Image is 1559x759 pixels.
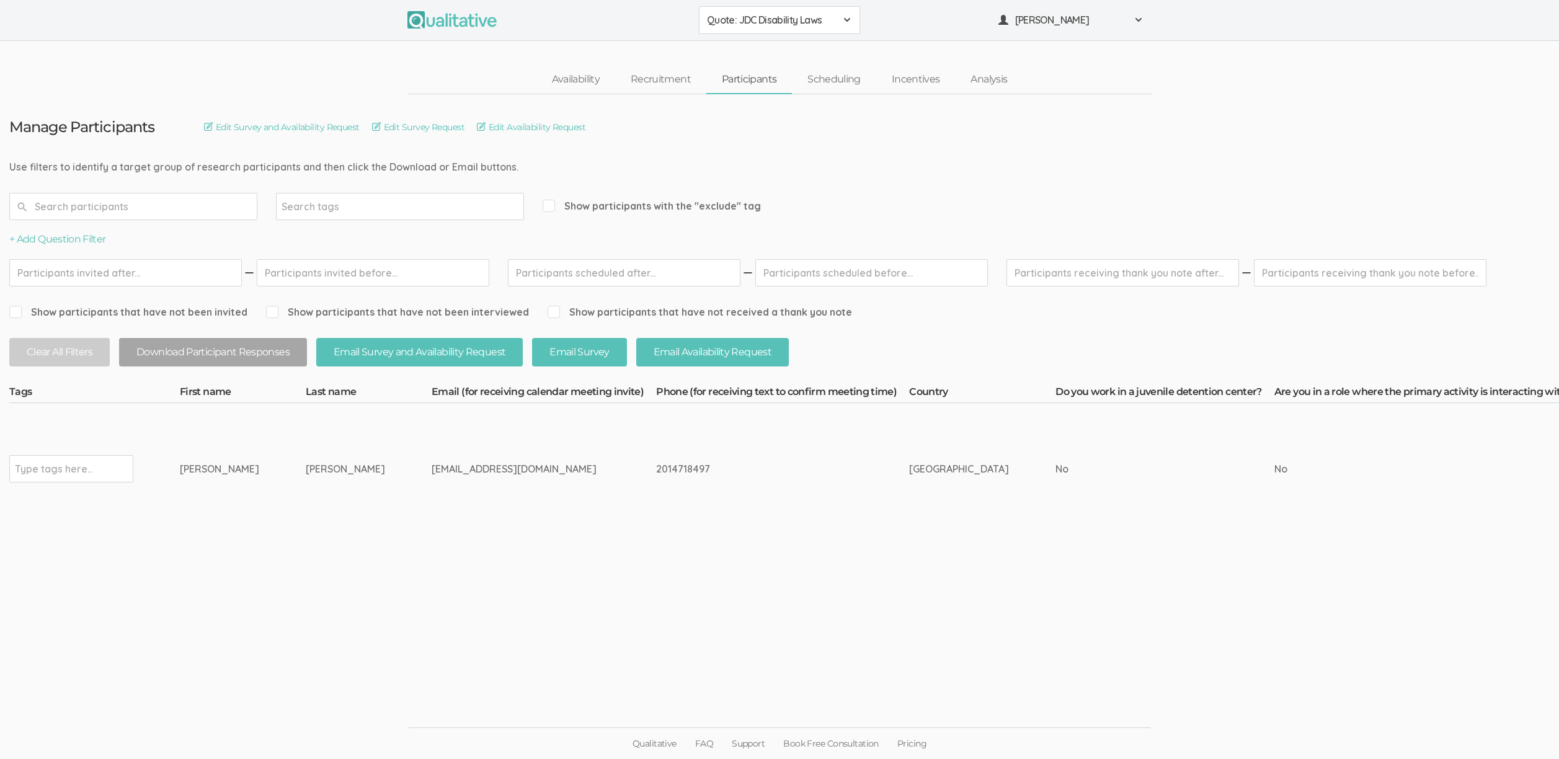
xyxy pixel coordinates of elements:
[615,66,706,93] a: Recruitment
[316,338,523,367] button: Email Survey and Availability Request
[774,728,888,759] a: Book Free Consultation
[990,6,1152,34] button: [PERSON_NAME]
[1055,385,1274,402] th: Do you work in a juvenile detention center?
[204,120,360,134] a: Edit Survey and Availability Request
[909,462,1009,476] div: [GEOGRAPHIC_DATA]
[1015,13,1127,27] span: [PERSON_NAME]
[9,385,180,402] th: Tags
[243,259,255,286] img: dash.svg
[15,461,92,477] input: Type tags here...
[888,728,936,759] a: Pricing
[532,338,626,367] button: Email Survey
[9,305,247,319] span: Show participants that have not been invited
[9,259,242,286] input: Participants invited after...
[477,120,585,134] a: Edit Availability Request
[656,385,909,402] th: Phone (for receiving text to confirm meeting time)
[306,385,432,402] th: Last name
[508,259,740,286] input: Participants scheduled after...
[548,305,852,319] span: Show participants that have not received a thank you note
[1497,699,1559,759] iframe: Chat Widget
[1006,259,1239,286] input: Participants receiving thank you note after...
[706,66,792,93] a: Participants
[543,199,761,213] span: Show participants with the "exclude" tag
[1254,259,1486,286] input: Participants receiving thank you note before...
[656,462,863,476] div: 2014718497
[306,462,385,476] div: [PERSON_NAME]
[9,338,110,367] button: Clear All Filters
[407,11,497,29] img: Qualitative
[955,66,1023,93] a: Analysis
[1055,462,1227,476] div: No
[1274,462,1538,476] div: No
[686,728,722,759] a: FAQ
[266,305,529,319] span: Show participants that have not been interviewed
[909,385,1055,402] th: Country
[119,338,307,367] button: Download Participant Responses
[9,193,257,220] input: Search participants
[699,6,860,34] button: Quote: JDC Disability Laws
[722,728,774,759] a: Support
[536,66,615,93] a: Availability
[180,385,306,402] th: First name
[876,66,956,93] a: Incentives
[180,462,259,476] div: [PERSON_NAME]
[636,338,789,367] button: Email Availability Request
[282,198,359,215] input: Search tags
[9,233,106,247] button: + Add Question Filter
[257,259,489,286] input: Participants invited before...
[432,385,656,402] th: Email (for receiving calendar meeting invite)
[707,13,836,27] span: Quote: JDC Disability Laws
[432,462,610,476] div: [EMAIL_ADDRESS][DOMAIN_NAME]
[372,120,464,134] a: Edit Survey Request
[9,119,154,135] h3: Manage Participants
[742,259,754,286] img: dash.svg
[1240,259,1253,286] img: dash.svg
[623,728,686,759] a: Qualitative
[792,66,876,93] a: Scheduling
[755,259,988,286] input: Participants scheduled before...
